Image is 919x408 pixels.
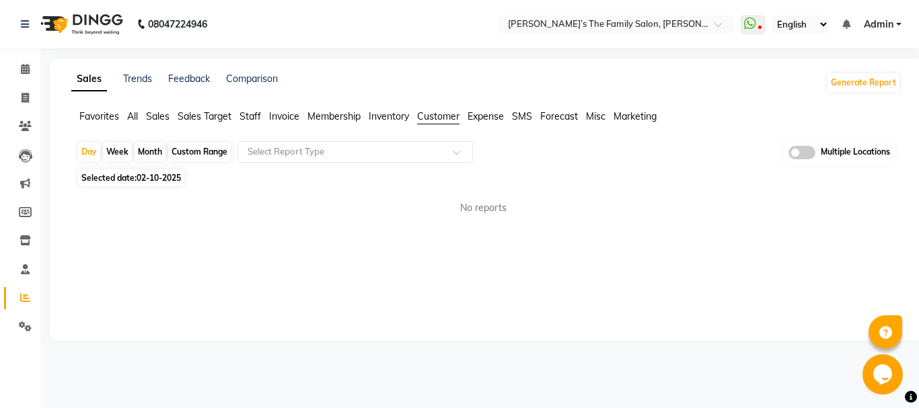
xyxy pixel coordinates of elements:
span: Staff [240,110,261,122]
span: Sales [146,110,170,122]
span: SMS [512,110,532,122]
span: Customer [417,110,459,122]
b: 08047224946 [148,5,207,43]
span: Forecast [540,110,578,122]
a: Comparison [226,73,278,85]
a: Feedback [168,73,210,85]
span: Expense [468,110,504,122]
span: 02-10-2025 [137,173,181,183]
div: Custom Range [168,142,231,161]
span: All [127,110,138,122]
span: Multiple Locations [821,146,890,159]
iframe: chat widget [862,354,906,395]
span: Sales Target [178,110,231,122]
button: Generate Report [828,73,899,92]
span: Selected date: [78,169,184,186]
span: Misc [586,110,605,122]
span: Invoice [269,110,299,122]
span: No reports [460,201,507,215]
a: Sales [71,67,107,91]
div: Week [103,142,132,161]
span: Inventory [369,110,409,122]
span: Membership [307,110,361,122]
img: logo [34,5,126,43]
span: Marketing [614,110,657,122]
div: Month [135,142,166,161]
span: Favorites [79,110,119,122]
div: Day [78,142,100,161]
a: Trends [123,73,152,85]
span: Admin [864,17,893,32]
